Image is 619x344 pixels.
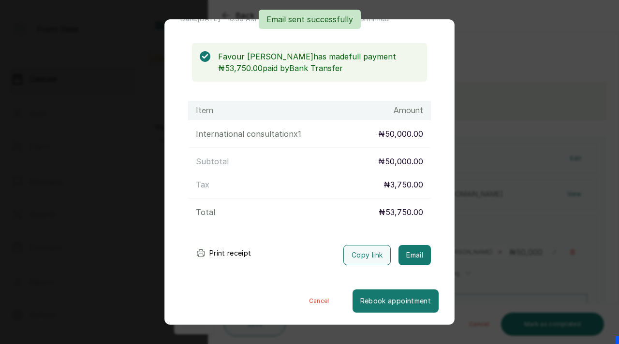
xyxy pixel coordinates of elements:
button: Copy link [343,245,391,265]
p: Tax [196,179,209,190]
p: Subtotal [196,156,229,167]
button: Print receipt [188,244,259,263]
button: Cancel [286,289,353,313]
p: International consultation x 1 [196,128,301,140]
h1: Item [196,105,213,116]
p: ₦53,750.00 [379,206,423,218]
p: ₦3,750.00 [383,179,423,190]
h1: Amount [394,105,423,116]
button: Email [398,245,431,265]
p: ₦50,000.00 [378,156,423,167]
button: Rebook appointment [353,289,439,313]
p: Email sent successfully [266,14,353,25]
p: ₦53,750.00 paid by Bank Transfer [218,62,419,74]
p: ₦50,000.00 [378,128,423,140]
p: Favour [PERSON_NAME] has made full payment [218,51,419,62]
p: Total [196,206,215,218]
